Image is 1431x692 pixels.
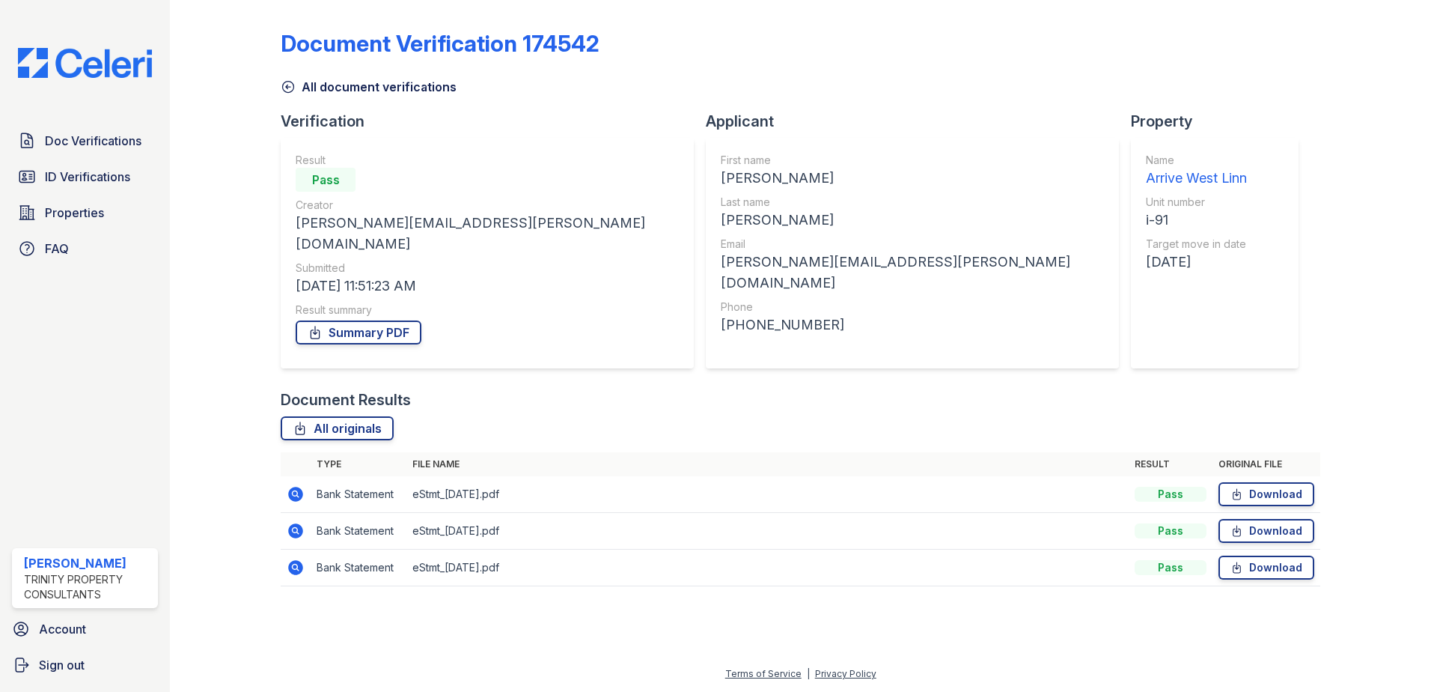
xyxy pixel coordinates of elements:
div: [PERSON_NAME] [721,210,1104,231]
div: Unit number [1146,195,1247,210]
a: Download [1218,482,1314,506]
a: Sign out [6,650,164,680]
a: FAQ [12,234,158,264]
div: Target move in date [1146,237,1247,252]
div: Applicant [706,111,1131,132]
div: [PHONE_NUMBER] [721,315,1104,336]
span: Properties [45,204,104,222]
div: [DATE] 11:51:23 AM [296,276,679,297]
a: Name Arrive West Linn [1146,153,1247,189]
th: Result [1129,452,1212,476]
div: [PERSON_NAME][EMAIL_ADDRESS][PERSON_NAME][DOMAIN_NAME] [721,252,1104,294]
div: Pass [1135,487,1206,502]
a: Doc Verifications [12,126,158,156]
a: Download [1218,519,1314,543]
a: All originals [281,416,394,440]
td: eStmt_[DATE].pdf [406,550,1129,586]
div: [PERSON_NAME] [24,554,152,572]
div: Pass [296,168,356,192]
a: ID Verifications [12,162,158,192]
div: Creator [296,198,679,213]
th: File name [406,452,1129,476]
div: Submitted [296,261,679,276]
div: Result [296,153,679,168]
div: i-91 [1146,210,1247,231]
a: Summary PDF [296,321,421,345]
div: Property [1131,111,1311,132]
div: Trinity Property Consultants [24,572,152,602]
div: [PERSON_NAME] [721,168,1104,189]
th: Type [311,452,406,476]
div: Email [721,237,1104,252]
div: Phone [721,300,1104,315]
a: Properties [12,198,158,228]
td: Bank Statement [311,550,406,586]
span: ID Verifications [45,168,130,186]
div: | [807,668,810,679]
span: Doc Verifications [45,132,141,150]
span: FAQ [45,240,69,258]
div: Last name [721,195,1104,210]
td: eStmt_[DATE].pdf [406,513,1129,550]
td: Bank Statement [311,513,406,550]
div: [DATE] [1146,252,1247,273]
a: Terms of Service [725,668,802,679]
a: All document verifications [281,78,457,96]
div: First name [721,153,1104,168]
div: Pass [1135,560,1206,575]
td: Bank Statement [311,476,406,513]
img: CE_Logo_Blue-a8612792a0a2168367f1c8372b55b34899dd931a85d93a1a3d3e32e68fde9ad4.png [6,48,164,78]
div: [PERSON_NAME][EMAIL_ADDRESS][PERSON_NAME][DOMAIN_NAME] [296,213,679,255]
span: Sign out [39,656,85,674]
div: Arrive West Linn [1146,168,1247,189]
div: Pass [1135,523,1206,538]
a: Download [1218,556,1314,580]
div: Verification [281,111,706,132]
span: Account [39,620,86,638]
div: Document Verification 174542 [281,30,599,57]
div: Name [1146,153,1247,168]
a: Privacy Policy [815,668,876,679]
div: Result summary [296,303,679,318]
a: Account [6,614,164,644]
div: Document Results [281,389,411,410]
td: eStmt_[DATE].pdf [406,476,1129,513]
th: Original file [1212,452,1320,476]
